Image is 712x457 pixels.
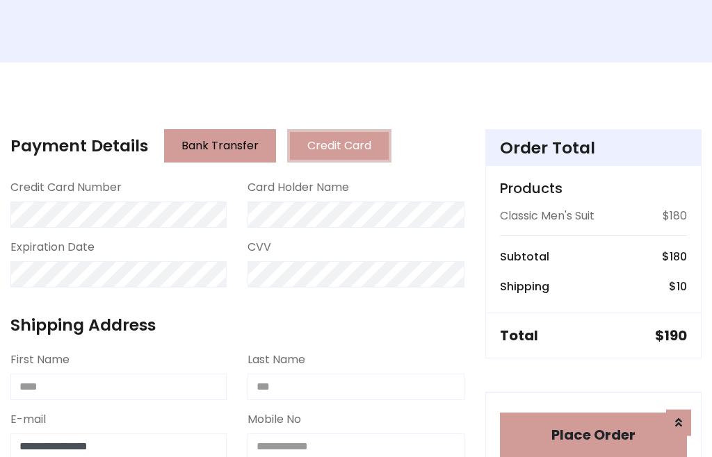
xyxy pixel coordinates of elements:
h5: Total [500,327,538,344]
h6: $ [669,280,687,293]
label: First Name [10,351,70,368]
h4: Shipping Address [10,315,464,335]
label: Expiration Date [10,239,95,256]
span: 180 [670,249,687,265]
label: Credit Card Number [10,179,122,196]
h6: Subtotal [500,250,549,263]
button: Bank Transfer [164,129,276,163]
h5: $ [655,327,687,344]
button: Credit Card [287,129,391,163]
label: Last Name [248,351,305,368]
span: 10 [677,279,687,294]
p: $180 [663,208,687,224]
label: Card Holder Name [248,179,349,196]
p: Classic Men's Suit [500,208,594,224]
h6: Shipping [500,280,549,293]
h5: Products [500,180,687,197]
button: Place Order [500,413,687,457]
label: Mobile No [248,411,301,428]
span: 190 [664,326,687,345]
h4: Payment Details [10,136,148,156]
label: E-mail [10,411,46,428]
label: CVV [248,239,271,256]
h6: $ [662,250,687,263]
h4: Order Total [500,138,687,158]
